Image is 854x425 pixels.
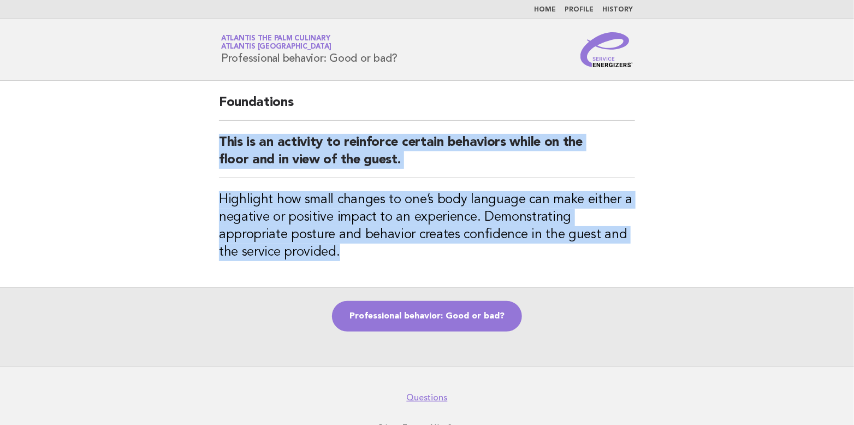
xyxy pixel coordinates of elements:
[219,94,635,121] h2: Foundations
[602,7,633,13] a: History
[219,191,635,261] h3: Highlight how small changes to one’s body language can make either a negative or positive impact ...
[221,35,331,50] a: Atlantis The Palm CulinaryAtlantis [GEOGRAPHIC_DATA]
[332,301,522,332] a: Professional behavior: Good or bad?
[534,7,556,13] a: Home
[565,7,594,13] a: Profile
[221,44,331,51] span: Atlantis [GEOGRAPHIC_DATA]
[407,392,448,403] a: Questions
[580,32,633,67] img: Service Energizers
[219,134,635,178] h2: This is an activity to reinforce certain behaviors while on the floor and in view of the guest.
[221,36,398,64] h1: Professional behavior: Good or bad?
